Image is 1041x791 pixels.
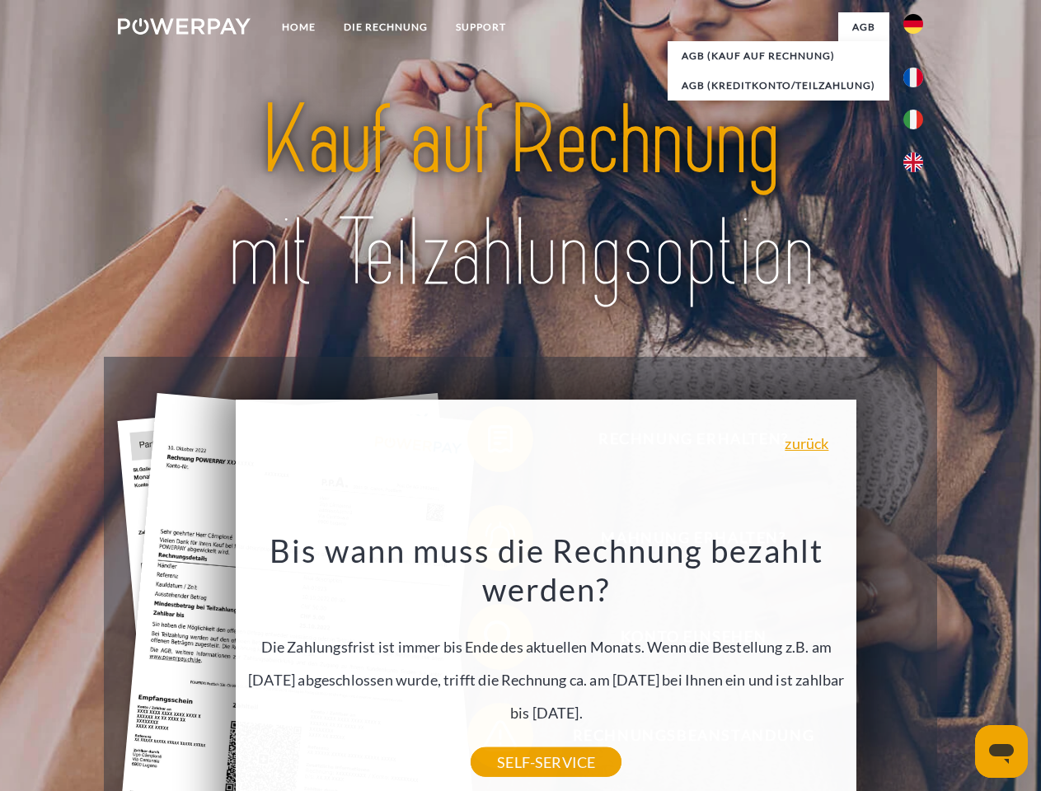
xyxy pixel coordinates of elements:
img: en [903,152,923,172]
img: it [903,110,923,129]
a: DIE RECHNUNG [330,12,442,42]
a: Home [268,12,330,42]
a: SELF-SERVICE [471,747,621,777]
img: de [903,14,923,34]
iframe: Schaltfläche zum Öffnen des Messaging-Fensters [975,725,1028,778]
img: logo-powerpay-white.svg [118,18,251,35]
a: SUPPORT [442,12,520,42]
h3: Bis wann muss die Rechnung bezahlt werden? [246,531,847,610]
img: fr [903,68,923,87]
a: agb [838,12,889,42]
a: AGB (Kauf auf Rechnung) [668,41,889,71]
div: Die Zahlungsfrist ist immer bis Ende des aktuellen Monats. Wenn die Bestellung z.B. am [DATE] abg... [246,531,847,762]
a: zurück [785,436,828,451]
img: title-powerpay_de.svg [157,79,884,316]
a: AGB (Kreditkonto/Teilzahlung) [668,71,889,101]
